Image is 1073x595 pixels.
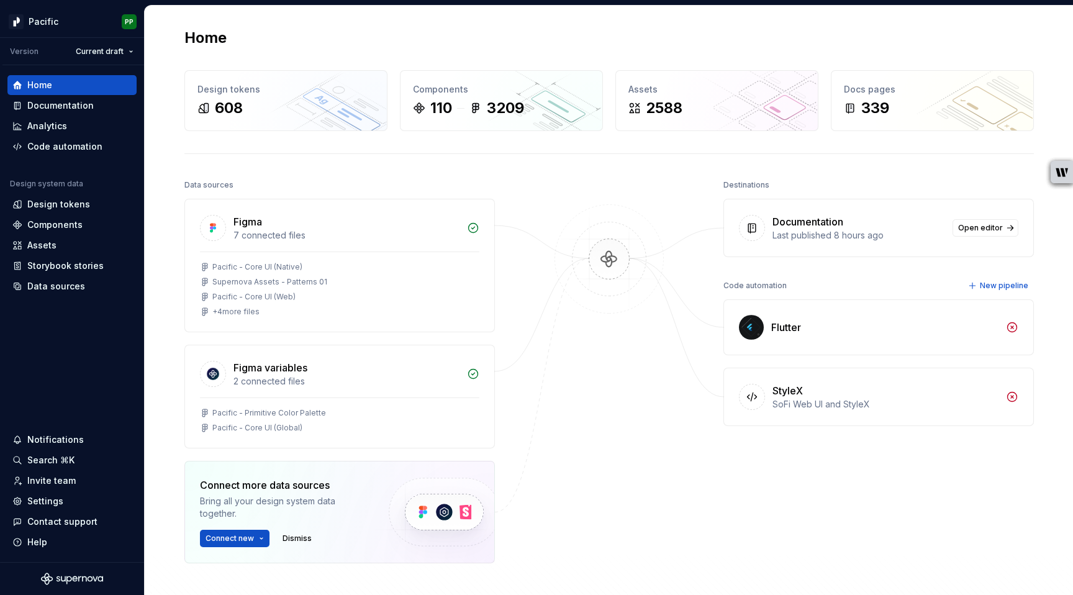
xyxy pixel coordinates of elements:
a: Code automation [7,137,137,157]
div: Flutter [771,320,801,335]
div: Pacific - Core UI (Global) [212,423,302,433]
div: Code automation [723,277,787,294]
div: Storybook stories [27,260,104,272]
div: 2588 [646,98,682,118]
div: Notifications [27,434,84,446]
div: 608 [215,98,243,118]
a: Data sources [7,276,137,296]
button: Connect new [200,530,269,547]
div: Assets [27,239,57,252]
div: Data sources [184,176,233,194]
button: PacificPP [2,8,142,35]
div: Pacific [29,16,58,28]
div: 110 [430,98,452,118]
div: 339 [861,98,889,118]
a: Figma variables2 connected filesPacific - Primitive Color PalettePacific - Core UI (Global) [184,345,495,448]
div: Help [27,536,47,548]
a: Analytics [7,116,137,136]
div: Pacific - Core UI (Native) [212,262,302,272]
div: Invite team [27,475,76,487]
img: 8d0dbd7b-a897-4c39-8ca0-62fbda938e11.png [9,14,24,29]
div: Code automation [27,140,102,153]
div: Design tokens [197,83,374,96]
span: New pipeline [980,281,1028,291]
a: Invite team [7,471,137,491]
button: Current draft [70,43,139,60]
div: Destinations [723,176,769,194]
div: Design tokens [27,198,90,211]
a: Settings [7,491,137,511]
div: Components [413,83,590,96]
div: Assets [628,83,805,96]
div: StyleX [772,383,803,398]
div: 3209 [487,98,524,118]
button: New pipeline [964,277,1034,294]
a: Documentation [7,96,137,116]
h2: Home [184,28,227,48]
div: PP [125,17,134,27]
div: Supernova Assets - Patterns 01 [212,277,327,287]
div: Pacific - Primitive Color Palette [212,408,326,418]
div: Components [27,219,83,231]
a: Assets2588 [615,70,818,131]
span: Open editor [958,223,1003,233]
a: Assets [7,235,137,255]
span: Connect new [206,534,254,543]
button: Contact support [7,512,137,532]
div: Figma [233,214,262,229]
div: + 4 more files [212,307,260,317]
a: Figma7 connected filesPacific - Core UI (Native)Supernova Assets - Patterns 01Pacific - Core UI (... [184,199,495,332]
button: Help [7,532,137,552]
div: Bring all your design system data together. [200,495,368,520]
div: Documentation [27,99,94,112]
div: Documentation [772,214,843,229]
div: Contact support [27,516,97,528]
span: Current draft [76,47,124,57]
div: Settings [27,495,63,507]
a: Components [7,215,137,235]
div: Last published 8 hours ago [772,229,945,242]
button: Search ⌘K [7,450,137,470]
a: Design tokens [7,194,137,214]
div: Analytics [27,120,67,132]
a: Open editor [953,219,1018,237]
a: Storybook stories [7,256,137,276]
div: Version [10,47,38,57]
a: Home [7,75,137,95]
div: Data sources [27,280,85,293]
div: Search ⌘K [27,454,75,466]
div: Home [27,79,52,91]
div: 2 connected files [233,375,460,388]
div: Figma variables [233,360,307,375]
div: 7 connected files [233,229,460,242]
div: Design system data [10,179,83,189]
div: Pacific - Core UI (Web) [212,292,296,302]
a: Docs pages339 [831,70,1034,131]
div: Connect more data sources [200,478,368,493]
button: Notifications [7,430,137,450]
svg: Supernova Logo [41,573,103,585]
button: Dismiss [277,530,317,547]
span: Dismiss [283,534,312,543]
div: Docs pages [844,83,1021,96]
a: Design tokens608 [184,70,387,131]
div: SoFi Web UI and StyleX [772,398,998,411]
a: Components1103209 [400,70,603,131]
